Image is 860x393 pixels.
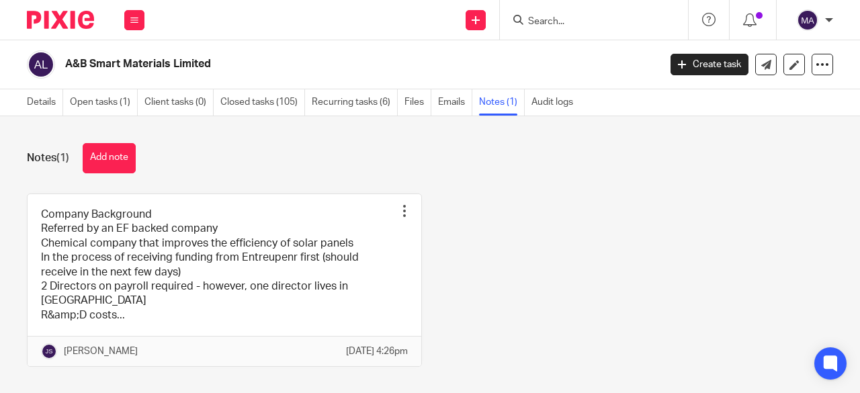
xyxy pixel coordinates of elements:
button: Add note [83,143,136,173]
img: Pixie [27,11,94,29]
a: Emails [438,89,472,116]
h2: A&B Smart Materials Limited [65,57,533,71]
input: Search [527,16,648,28]
a: Create task [671,54,748,75]
a: Recurring tasks (6) [312,89,398,116]
p: [DATE] 4:26pm [346,345,408,358]
a: Details [27,89,63,116]
p: [PERSON_NAME] [64,345,138,358]
img: svg%3E [41,343,57,359]
h1: Notes [27,151,69,165]
a: Open tasks (1) [70,89,138,116]
a: Closed tasks (105) [220,89,305,116]
a: Notes (1) [479,89,525,116]
a: Files [404,89,431,116]
img: svg%3E [797,9,818,31]
img: svg%3E [27,50,55,79]
span: (1) [56,152,69,163]
a: Client tasks (0) [144,89,214,116]
a: Audit logs [531,89,580,116]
